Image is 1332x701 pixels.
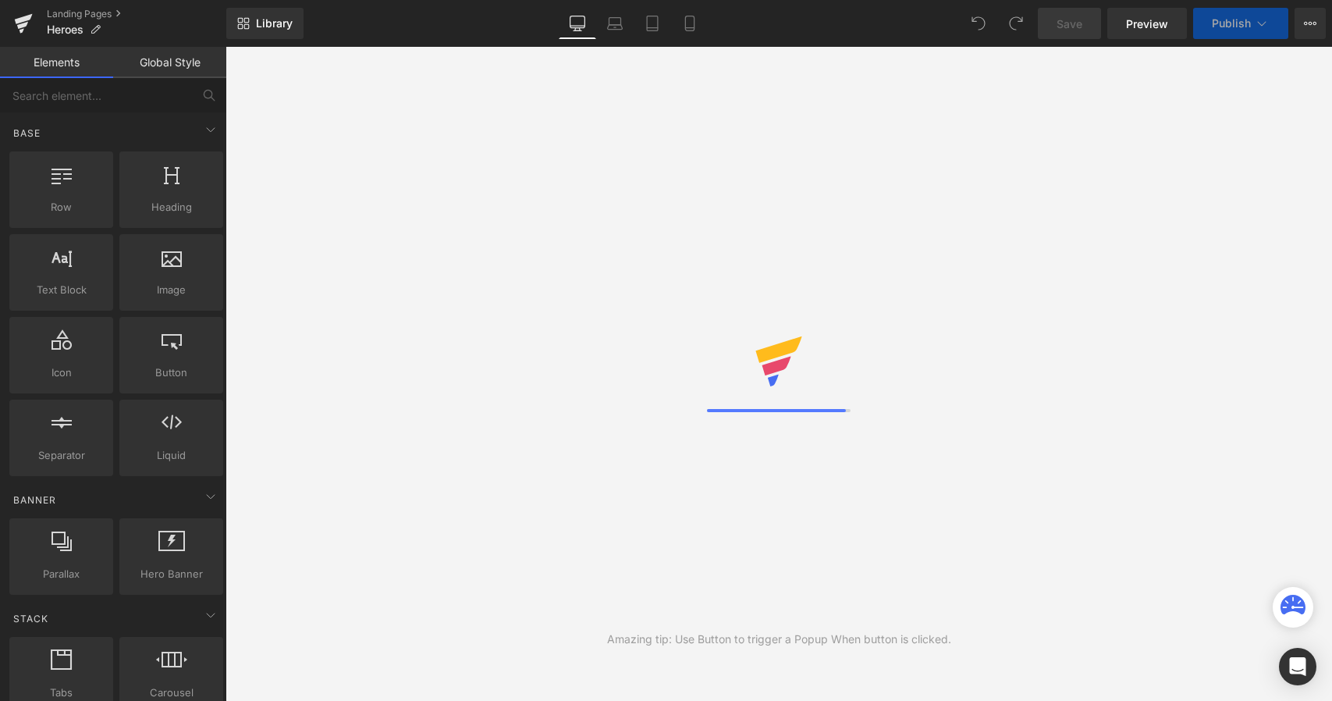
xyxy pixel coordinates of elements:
span: Row [14,199,108,215]
a: Global Style [113,47,226,78]
a: New Library [226,8,304,39]
span: Library [256,16,293,30]
a: Mobile [671,8,709,39]
span: Text Block [14,282,108,298]
span: Icon [14,365,108,381]
button: Undo [963,8,994,39]
span: Stack [12,611,50,626]
span: Base [12,126,42,141]
button: Publish [1193,8,1288,39]
a: Landing Pages [47,8,226,20]
a: Desktop [559,8,596,39]
span: Publish [1212,17,1251,30]
span: Parallax [14,566,108,582]
span: Heroes [47,23,83,36]
button: More [1295,8,1326,39]
span: Separator [14,447,108,464]
span: Banner [12,493,58,507]
span: Save [1057,16,1082,32]
div: Open Intercom Messenger [1279,648,1316,685]
span: Carousel [124,685,218,701]
span: Hero Banner [124,566,218,582]
span: Liquid [124,447,218,464]
div: Amazing tip: Use Button to trigger a Popup When button is clicked. [607,631,951,648]
a: Laptop [596,8,634,39]
span: Preview [1126,16,1168,32]
span: Image [124,282,218,298]
a: Tablet [634,8,671,39]
span: Button [124,365,218,381]
button: Redo [1000,8,1032,39]
a: Preview [1107,8,1187,39]
span: Tabs [14,685,108,701]
span: Heading [124,199,218,215]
